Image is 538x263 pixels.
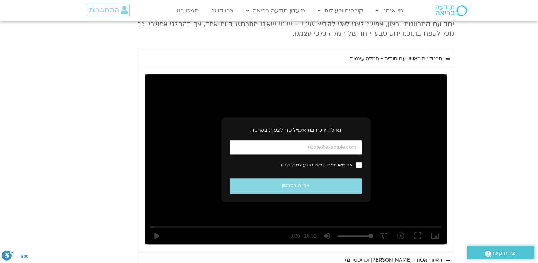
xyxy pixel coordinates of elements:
a: מי אנחנו [372,4,407,17]
p: נא להזין כתובת אימייל כדי לצפות בסרטון. [230,126,362,134]
span: התחברות [89,6,119,14]
a: מועדון תודעה בריאה [243,4,309,17]
div: תרגול יום ראשון עם סנדיה - חמלה עצמית [350,55,442,63]
summary: תרגול יום ראשון עם סנדיה - חמלה עצמית [138,51,454,67]
img: תודעה בריאה [436,5,467,16]
a: קורסים ופעילות [314,4,367,17]
p: המודעות הזו היא הצעד הראשון. יחד עם התכוונות ורצון, אפשר לאט לאט להביא שינוי – שינוי שאינו מתרחש ... [138,10,454,38]
a: התחברות [87,4,130,16]
span: אני מאשר/ת קבלת מידע למייל ולנייד [279,163,353,167]
input: אני מאשר/ת קבלת מידע למייל ולנייד [356,162,362,168]
a: צרו קשר [208,4,237,17]
a: תמכו בנו [173,4,202,17]
button: צפייה בסרטון [230,178,362,194]
span: יצירת קשר [491,248,517,258]
input: כתובת אימייל [230,140,362,155]
a: יצירת קשר [467,246,534,259]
